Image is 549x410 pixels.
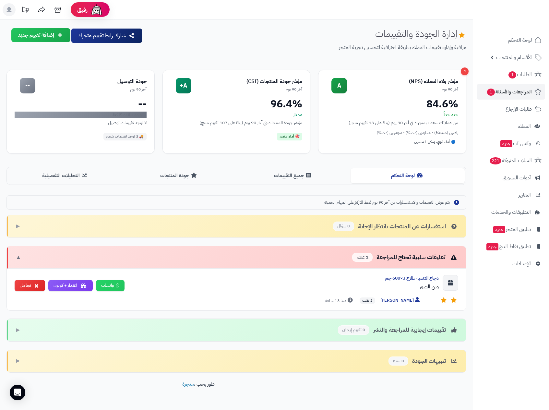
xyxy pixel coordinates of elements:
[352,253,373,262] span: 1 عنصر
[122,168,236,183] button: جودة المنتجات
[71,29,142,43] button: شارك رابط تقييم متجرك
[15,280,45,291] button: تجاهل
[171,112,303,118] div: ممتاز
[333,222,458,231] div: استفسارات عن المنتجات بانتظار الإجابة
[490,157,501,164] span: 221
[16,223,20,230] span: ▶
[508,71,516,78] span: 1
[338,325,369,335] span: 0 تقييم إيجابي
[171,99,303,109] div: 96.4%
[326,112,458,118] div: جيد جداً
[130,275,439,282] div: دجاج التنمية طازج 3×600 جم
[351,168,465,183] button: لوحة التحكم
[17,3,33,18] a: تحديثات المنصة
[11,28,70,42] button: إضافة تقييم جديد
[508,70,532,79] span: الطلبات
[148,44,466,51] p: مراقبة وإدارة تقييمات العملاء بطريقة احترافية لتحسين تجربة المتجر
[500,139,531,148] span: وآتس آب
[477,204,545,220] a: التطبيقات والخدمات
[461,67,469,75] div: 1
[477,118,545,134] a: العملاء
[15,99,147,109] div: --
[90,3,103,16] img: ai-face.png
[512,259,531,268] span: الإعدادات
[477,32,545,48] a: لوحة التحكم
[477,101,545,117] a: طلبات الإرجاع
[96,280,125,291] a: واتساب
[326,99,458,109] div: 84.6%
[15,119,147,126] div: لا توجد تقييمات توصيل
[486,243,498,250] span: جديد
[506,104,532,114] span: طلبات الإرجاع
[477,239,545,254] a: تطبيق نقاط البيعجديد
[16,254,21,261] span: ▼
[191,78,303,85] div: مؤشر جودة المنتجات (CSI)
[77,6,88,14] span: رفيق
[171,119,303,126] div: مؤشر جودة المنتجات في آخر 90 يوم (بناءً على 107 تقييم منتج)
[486,87,532,96] span: المراجعات والأسئلة
[503,173,531,182] span: أدوات التسويق
[487,89,495,96] span: 1
[331,78,347,93] div: A
[236,168,351,183] button: جميع التقييمات
[325,297,354,304] span: منذ 13 ساعة
[130,283,439,291] div: وين الصور
[326,130,458,136] div: راضين (84.6%) • محايدين (7.7%) • منزعجين (7.7%)
[191,87,303,92] div: آخر 90 يوم
[15,112,147,118] div: لا توجد بيانات كافية
[477,256,545,271] a: الإعدادات
[16,357,20,365] span: ▶
[508,36,532,45] span: لوحة التحكم
[324,199,450,206] span: يتم عرض التقييمات والاستفسارات من آخر 90 يوم فقط للتركيز على المهام الحديثة
[388,356,458,366] div: تنبيهات الجودة
[477,84,545,100] a: المراجعات والأسئلة1
[326,119,458,126] div: من عملائك سعداء بمتجرك في آخر 90 يوم (بناءً على 13 تقييم متجر)
[8,168,122,183] button: التحليلات التفصيلية
[477,136,545,151] a: وآتس آبجديد
[489,156,532,165] span: السلات المتروكة
[519,190,531,199] span: التقارير
[352,253,458,262] div: تعليقات سلبية تحتاج للمراجعة
[360,297,375,304] span: 2 طلب
[16,326,20,334] span: ▶
[493,225,531,234] span: تطبيق المتجر
[491,208,531,217] span: التطبيقات والخدمات
[380,297,421,304] span: [PERSON_NAME]
[375,28,466,39] h1: إدارة الجودة والتقييمات
[388,356,408,366] span: 0 منتج
[35,78,147,85] div: جودة التوصيل
[35,87,147,92] div: آخر 90 يوم
[182,380,194,388] a: متجرة
[412,138,458,146] div: 🔵 أداء قوي، يمكن التحسين
[277,133,302,140] div: 🎯 أداء متميز
[477,187,545,203] a: التقارير
[477,67,545,82] a: الطلبات1
[500,140,512,147] span: جديد
[10,385,25,400] div: Open Intercom Messenger
[48,280,93,291] button: اعتذار + كوبون
[333,222,354,231] span: 0 سؤال
[518,122,531,131] span: العملاء
[103,133,147,140] div: 🚚 لا توجد تقييمات شحن
[338,325,458,335] div: تقييمات إيجابية للمراجعة والنشر
[493,226,505,233] span: جديد
[20,78,35,93] div: --
[477,153,545,168] a: السلات المتروكة221
[496,53,532,62] span: الأقسام والمنتجات
[505,18,543,31] img: logo-2.png
[347,78,458,85] div: مؤشر ولاء العملاء (NPS)
[486,242,531,251] span: تطبيق نقاط البيع
[477,170,545,186] a: أدوات التسويق
[477,222,545,237] a: تطبيق المتجرجديد
[176,78,191,93] div: A+
[347,87,458,92] div: آخر 90 يوم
